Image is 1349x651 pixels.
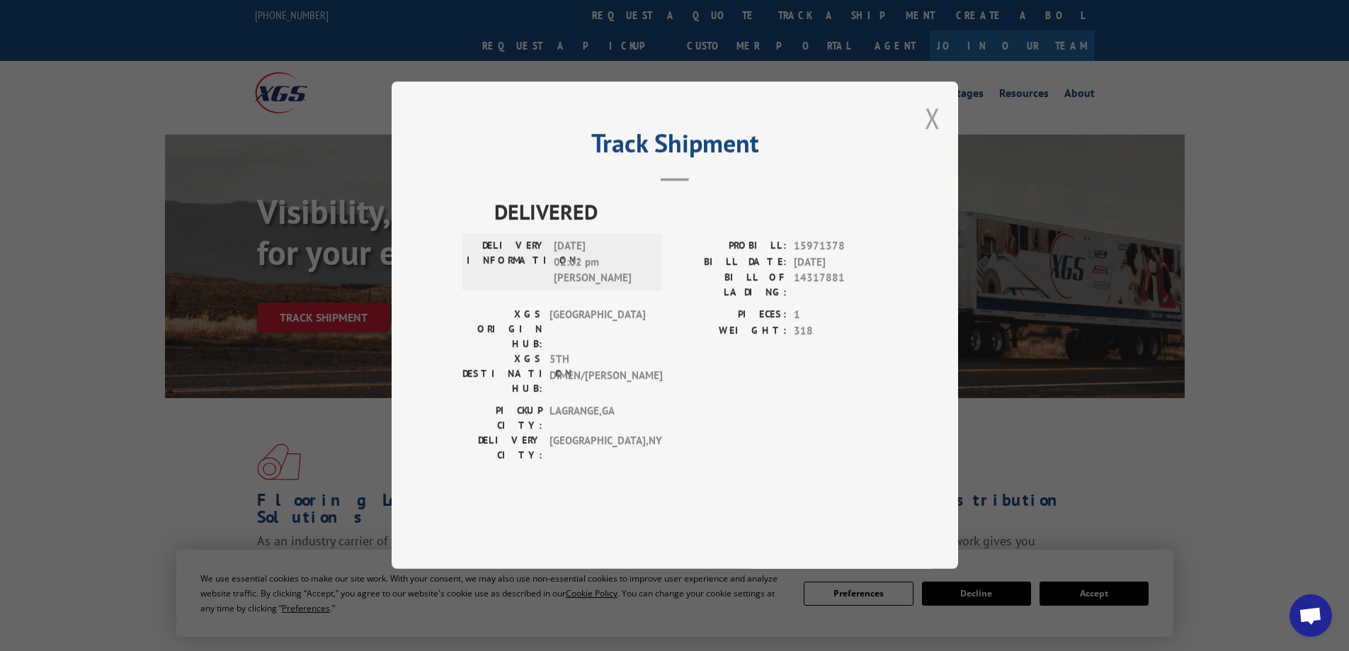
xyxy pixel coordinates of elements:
[462,307,542,352] label: XGS ORIGIN HUB:
[794,307,887,324] span: 1
[550,404,645,434] span: LAGRANGE , GA
[675,271,787,300] label: BILL OF LADING:
[794,323,887,339] span: 318
[1290,594,1332,637] div: Open chat
[794,271,887,300] span: 14317881
[925,99,940,137] button: Close modal
[550,434,645,463] span: [GEOGRAPHIC_DATA] , NY
[462,404,542,434] label: PICKUP CITY:
[675,307,787,324] label: PIECES:
[494,196,887,228] span: DELIVERED
[794,254,887,271] span: [DATE]
[467,239,547,287] label: DELIVERY INFORMATION:
[675,323,787,339] label: WEIGHT:
[462,133,887,160] h2: Track Shipment
[462,434,542,463] label: DELIVERY CITY:
[675,254,787,271] label: BILL DATE:
[794,239,887,255] span: 15971378
[462,352,542,397] label: XGS DESTINATION HUB:
[675,239,787,255] label: PROBILL:
[550,352,645,397] span: 5TH DIMEN/[PERSON_NAME]
[554,239,649,287] span: [DATE] 02:02 pm [PERSON_NAME]
[550,307,645,352] span: [GEOGRAPHIC_DATA]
